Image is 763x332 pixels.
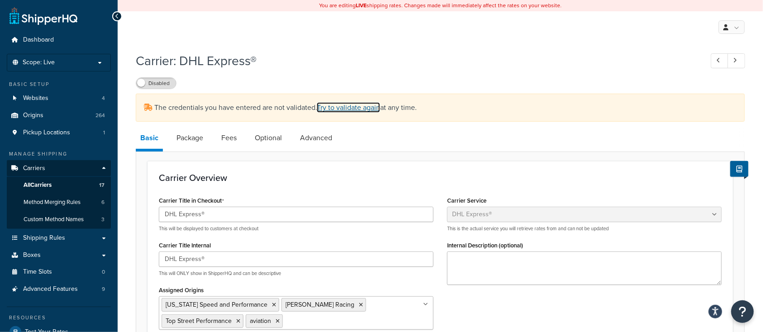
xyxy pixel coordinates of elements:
a: Time Slots0 [7,264,111,280]
label: Carrier Title in Checkout [159,197,224,204]
h1: Carrier: DHL Express® [136,52,694,70]
span: 0 [102,268,105,276]
span: [PERSON_NAME] Racing [286,300,354,309]
li: Custom Method Names [7,211,111,228]
label: Internal Description (optional) [447,242,523,249]
a: Origins264 [7,107,111,124]
span: Top Street Performance [166,316,232,326]
span: aviation [250,316,271,326]
a: AllCarriers17 [7,177,111,194]
a: Optional [250,127,286,149]
button: Open Resource Center [731,300,754,323]
a: Fees [217,127,241,149]
a: Next Record [728,53,745,68]
span: Pickup Locations [23,129,70,137]
a: Advanced Features9 [7,281,111,298]
li: Carriers [7,160,111,229]
li: Time Slots [7,264,111,280]
a: Dashboard [7,32,111,48]
div: Manage Shipping [7,150,111,158]
label: Carrier Title Internal [159,242,211,249]
span: [US_STATE] Speed and Performance [166,300,267,309]
span: All Carriers [24,181,52,189]
a: Pickup Locations1 [7,124,111,141]
li: Origins [7,107,111,124]
a: Package [172,127,208,149]
p: This is the actual service you will retrieve rates from and can not be updated [447,225,722,232]
label: Disabled [136,78,176,89]
span: Scope: Live [23,59,55,66]
span: The credentials you have entered are not validated. at any time. [154,102,417,113]
span: 1 [103,129,105,137]
span: 17 [99,181,105,189]
span: Origins [23,112,43,119]
b: LIVE [356,1,367,9]
h3: Carrier Overview [159,173,722,183]
div: Resources [7,314,111,322]
span: Shipping Rules [23,234,65,242]
span: 9 [102,285,105,293]
span: Dashboard [23,36,54,44]
label: Carrier Service [447,197,486,204]
p: This will ONLY show in ShipperHQ and can be descriptive [159,270,434,277]
a: Boxes [7,247,111,264]
div: Basic Setup [7,81,111,88]
a: Shipping Rules [7,230,111,247]
span: Websites [23,95,48,102]
a: Advanced [296,127,337,149]
span: Carriers [23,165,45,172]
label: Assigned Origins [159,287,204,294]
li: Method Merging Rules [7,194,111,211]
li: Advanced Features [7,281,111,298]
span: 3 [101,216,105,223]
span: Boxes [23,251,41,259]
span: Custom Method Names [24,216,84,223]
span: Method Merging Rules [24,199,81,206]
a: Try to validate again [317,102,380,113]
a: Websites4 [7,90,111,107]
a: Carriers [7,160,111,177]
span: 6 [101,199,105,206]
span: 4 [102,95,105,102]
a: Basic [136,127,163,152]
li: Websites [7,90,111,107]
li: Pickup Locations [7,124,111,141]
a: Custom Method Names3 [7,211,111,228]
a: Previous Record [711,53,729,68]
p: This will be displayed to customers at checkout [159,225,434,232]
span: 264 [95,112,105,119]
a: Method Merging Rules6 [7,194,111,211]
span: Time Slots [23,268,52,276]
button: Show Help Docs [730,161,749,177]
span: Advanced Features [23,285,78,293]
